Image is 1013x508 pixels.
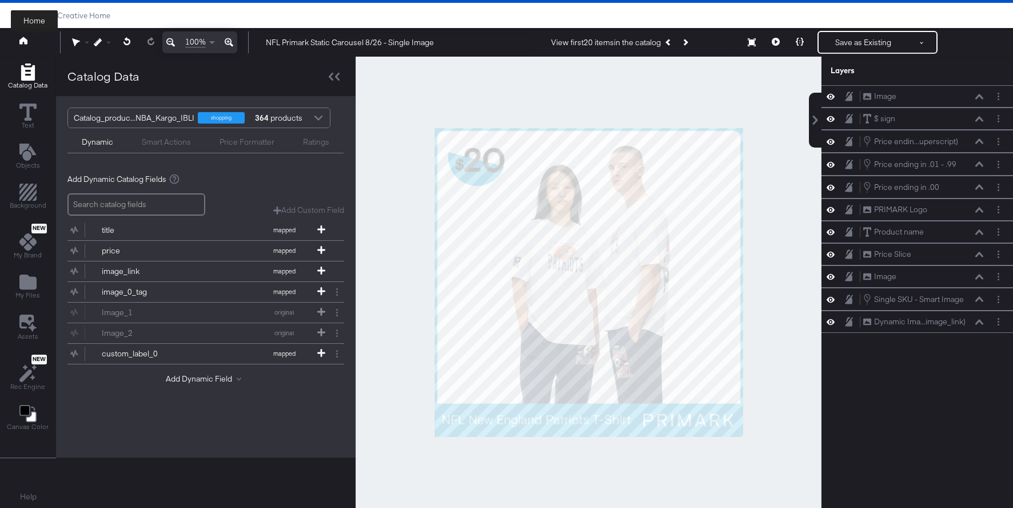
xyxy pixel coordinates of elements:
button: Layer Options [992,316,1004,328]
div: Image [874,271,896,282]
button: Layer Options [992,204,1004,216]
div: PRIMARK LogoLayer Options [821,199,1013,221]
div: ImageLayer Options [821,85,1013,108]
button: pricemapped [67,241,330,261]
button: NewRec Engine [3,352,52,395]
div: Smart Actions [142,137,191,148]
button: Price ending in .00 [863,181,940,193]
button: Layer Options [992,136,1004,148]
div: Price ending in .00 [874,182,939,193]
a: Creative Home [57,11,110,20]
button: Help [12,487,45,507]
button: Add Rectangle [1,61,54,93]
button: Add Dynamic Field [166,374,246,384]
button: Assets [11,311,45,344]
div: ImageLayer Options [821,265,1013,288]
span: New [31,356,47,363]
button: Add Files [9,271,47,304]
div: Dynamic Ima...image_link) [874,316,966,327]
div: image_0_tag [102,287,185,297]
div: titlemapped [67,220,344,240]
div: price [102,245,185,256]
div: image_linkmapped [67,261,344,281]
span: 100% [185,37,206,47]
button: Price ending in .01 - .99 [863,158,957,170]
button: Image [863,90,897,102]
span: mapped [253,247,316,255]
button: Add Text [9,141,47,173]
button: Layer Options [992,271,1004,283]
span: mapped [253,226,316,234]
button: Layer Options [992,181,1004,193]
span: Rec Engine [10,382,45,391]
span: / [42,11,57,20]
div: View first 20 items in the catalog [551,37,661,48]
span: mapped [253,267,316,275]
div: Image [874,91,896,102]
input: Search catalog fields [67,193,205,216]
button: Save as Existing [819,32,908,53]
div: Price endin...uperscript) [874,136,958,147]
span: My Files [15,291,40,300]
span: Objects [16,161,40,170]
span: mapped [253,350,316,358]
div: Price Formatter [220,137,274,148]
button: NewMy Brand [7,221,49,264]
div: Single SKU - Smart ImageLayer Options [821,288,1013,311]
span: Text [22,121,34,130]
div: shopping [198,112,245,124]
button: Previous Product [661,32,677,53]
div: Dynamic Ima...image_link)Layer Options [821,311,1013,333]
button: Price Slice [863,248,912,260]
div: Price ending in .01 - .99 [874,159,956,170]
button: Layer Options [992,248,1004,260]
button: Layer Options [992,158,1004,170]
button: PRIMARK Logo [863,204,928,216]
div: Image_1original [67,303,344,323]
span: Background [10,201,46,210]
button: image_0_tagmapped [67,282,330,302]
span: New [31,225,47,232]
button: Add Rectangle [3,181,53,214]
div: Ratings [303,137,329,148]
button: Product name [863,226,924,238]
button: Next Product [677,32,693,53]
div: Product name [874,227,924,237]
div: pricemapped [67,241,344,261]
div: Price ending in .00Layer Options [821,176,1013,199]
span: My Brand [14,251,42,260]
div: Layers [831,65,947,76]
span: Assets [18,332,38,341]
div: Catalog_produc...NBA_Kargo_IBLI [74,108,194,128]
div: $ sign [874,113,895,124]
div: Product nameLayer Options [821,221,1013,243]
button: Layer Options [992,226,1004,238]
div: Price SliceLayer Options [821,243,1013,265]
button: image_linkmapped [67,261,330,281]
div: $ signLayer Options [821,108,1013,130]
div: custom_label_0mapped [67,344,344,364]
button: Layer Options [992,293,1004,305]
button: Image [863,271,897,283]
button: titlemapped [67,220,330,240]
div: Catalog Data [67,68,139,85]
span: Add Dynamic Catalog Fields [67,174,166,185]
button: custom_label_0mapped [67,344,330,364]
div: products [253,108,288,128]
div: Image_2original [67,323,344,343]
span: Catalog Data [8,81,47,90]
button: Price endin...uperscript) [863,135,959,148]
button: Single SKU - Smart Image [863,293,964,305]
button: Add Custom Field [273,205,344,216]
strong: 364 [253,108,270,128]
div: Single SKU - Smart Image [874,294,964,305]
div: image_0_tagmapped [67,282,344,302]
div: image_link [102,266,185,277]
button: Layer Options [992,90,1004,102]
div: PRIMARK Logo [874,204,927,215]
div: custom_label_0 [102,348,185,359]
div: Price ending in .01 - .99Layer Options [821,153,1013,176]
span: Creative [11,11,42,20]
